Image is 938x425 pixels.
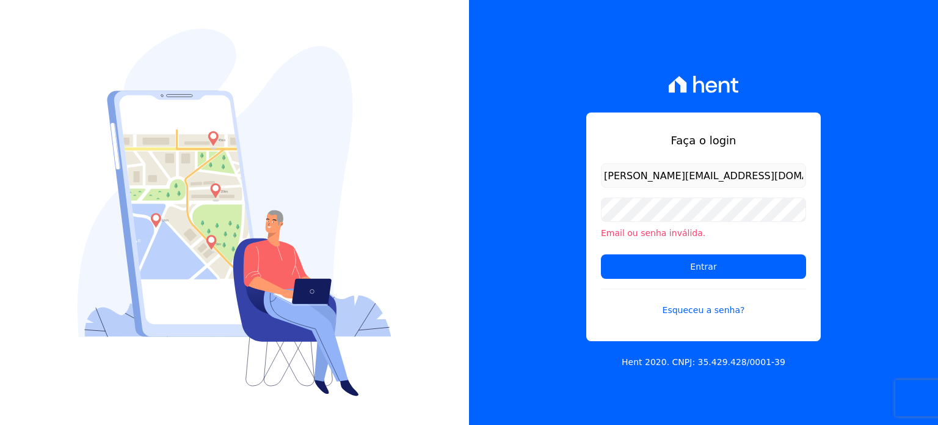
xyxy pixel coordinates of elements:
[601,132,806,149] h1: Faça o login
[78,29,391,396] img: Login
[622,356,785,369] p: Hent 2020. CNPJ: 35.429.428/0001-39
[601,163,806,188] input: Email
[601,254,806,279] input: Entrar
[601,289,806,317] a: Esqueceu a senha?
[601,227,806,240] li: Email ou senha inválida.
